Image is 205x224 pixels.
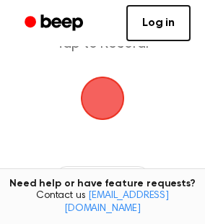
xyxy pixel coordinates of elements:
a: [EMAIL_ADDRESS][DOMAIN_NAME] [64,191,169,214]
button: Recording History [55,166,150,189]
span: Contact us [9,190,196,215]
img: Beep Logo [81,77,124,120]
a: Log in [126,5,191,41]
a: Beep [14,9,96,38]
